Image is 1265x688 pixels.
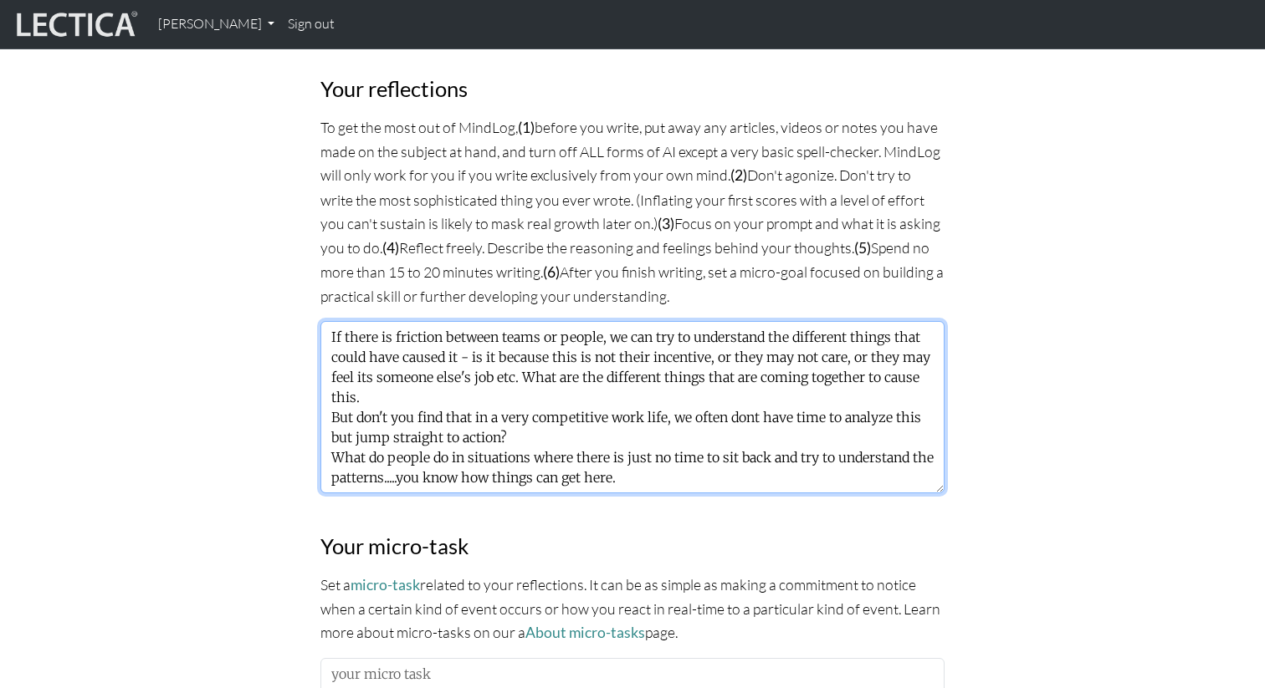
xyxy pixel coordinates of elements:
strong: (3) [658,215,674,232]
strong: (2) [730,166,747,184]
a: About micro-tasks [525,624,645,641]
a: micro-task [351,576,420,594]
h3: Your reflections [320,76,945,102]
img: lecticalive [13,8,138,40]
strong: (4) [382,239,399,257]
a: Sign out [281,7,341,42]
strong: (6) [543,263,560,281]
p: To get the most out of MindLog, before you write, put away any articles, videos or notes you have... [320,115,945,308]
strong: (5) [854,239,871,257]
a: [PERSON_NAME] [151,7,281,42]
strong: (1) [518,119,535,136]
p: Set a related to your reflections. It can be as simple as making a commitment to notice when a ce... [320,573,945,645]
h3: Your micro-task [320,533,945,559]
